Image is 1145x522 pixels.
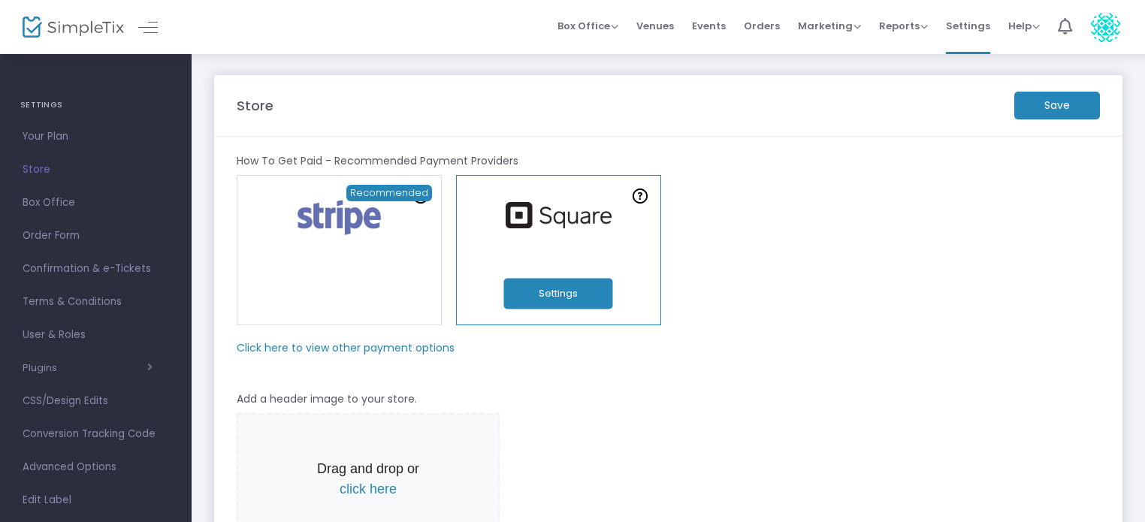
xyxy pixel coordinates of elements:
[23,193,169,213] span: Box Office
[20,90,171,120] h4: SETTINGS
[237,391,417,407] m-panel-subtitle: Add a header image to your store.
[557,19,618,33] span: Box Office
[237,153,518,169] m-panel-subtitle: How To Get Paid - Recommended Payment Providers
[692,7,726,45] span: Events
[346,185,432,201] span: Recommended
[23,325,169,345] span: User & Roles
[340,481,397,496] span: click here
[798,19,861,33] span: Marketing
[879,19,928,33] span: Reports
[23,490,169,510] span: Edit Label
[237,340,455,356] m-panel-subtitle: Click here to view other payment options
[498,202,618,228] img: square.png
[23,160,169,180] span: Store
[23,391,169,411] span: CSS/Design Edits
[306,459,431,499] p: Drag and drop or
[23,362,153,374] button: Plugins
[633,189,648,204] img: question-mark
[1014,92,1100,119] m-button: Save
[23,424,169,444] span: Conversion Tracking Code
[23,259,169,279] span: Confirmation & e-Tickets
[946,7,990,45] span: Settings
[23,127,169,146] span: Your Plan
[23,457,169,477] span: Advanced Options
[1008,19,1040,33] span: Help
[237,95,273,116] m-panel-title: Store
[23,226,169,246] span: Order Form
[744,7,780,45] span: Orders
[23,292,169,312] span: Terms & Conditions
[504,279,613,309] button: Settings
[289,197,390,238] img: stripe.png
[636,7,674,45] span: Venues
